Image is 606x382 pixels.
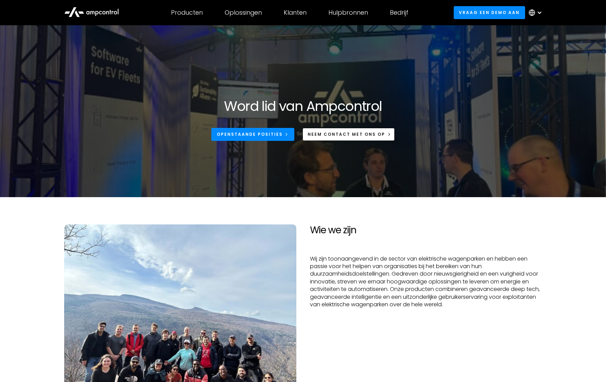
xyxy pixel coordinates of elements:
div: Klanten [284,9,307,16]
div: Bedrijf [390,9,408,16]
div: Producten [171,9,203,16]
a: NEEM CONTACT MET ONS OP [302,128,395,141]
a: Openstaande posities [211,128,294,141]
h1: Word lid van Ampcontrol [224,98,382,114]
div: Hulpbronnen [328,9,368,16]
div: Oplossingen [225,9,262,16]
a: Vraag een demo aan [454,6,525,19]
h2: Wie we zijn [310,224,542,236]
p: Wij zijn toonaangevend in de sector van elektrische wagenparken en hebben een passie voor het hel... [310,255,542,309]
div: NEEM CONTACT MET ONS OP [308,131,385,137]
div: Openstaande posities [217,131,283,137]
